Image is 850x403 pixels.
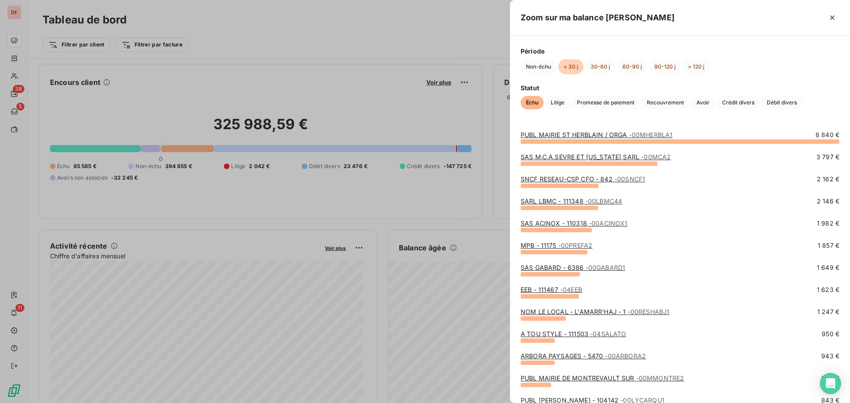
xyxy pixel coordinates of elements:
[558,242,592,249] span: - 00PREFA2
[521,286,582,293] a: EEB - 111467
[590,330,626,338] span: - 04SALATO
[636,374,684,382] span: - 00MMONTRE2
[521,352,646,360] a: ARBORA PAYSAGES - 5470
[589,219,628,227] span: - 00ACINOX1
[817,175,839,184] span: 2 162 €
[521,59,556,74] button: Non-échu
[649,59,681,74] button: 90-120 j
[521,131,672,138] a: PUBL MAIRIE ST HERBLAIN / ORGA
[817,263,839,272] span: 1 649 €
[683,59,710,74] button: > 120 j
[586,264,626,271] span: - 00GABARD1
[521,197,622,205] a: SARL LBMC - 111348
[641,96,689,109] button: Recouvrement
[521,175,645,183] a: SNCF RESEAU-CSP CFO - 842
[585,197,622,205] span: - 00LBMC44
[820,373,841,394] div: Open Intercom Messenger
[614,175,645,183] span: - 00SNCF1
[821,352,839,361] span: 943 €
[521,96,544,109] button: Échu
[521,264,625,271] a: SAS GABARD - 6386
[817,197,839,206] span: 2 146 €
[521,83,839,92] span: Statut
[817,219,839,228] span: 1 982 €
[572,96,640,109] button: Promesse de paiement
[521,153,671,161] a: SAS M.C.A.SEVRE ET [US_STATE] SARL
[629,131,673,138] span: - 00MHERBLA1
[521,242,592,249] a: MPB - 11175
[521,308,669,315] a: NOM LE LOCAL - L'AMARR'HAJ - 1
[521,46,839,56] span: Période
[817,307,839,316] span: 1 247 €
[691,96,715,109] button: Avoir
[817,285,839,294] span: 1 623 €
[628,308,670,315] span: - 00RESHABJ1
[545,96,570,109] button: Litige
[560,286,582,293] span: - 04EEB
[717,96,760,109] button: Crédit divers
[818,241,839,250] span: 1 857 €
[816,153,839,161] span: 3 797 €
[521,219,628,227] a: SAS ACINOX - 110318
[521,330,626,338] a: A TOU STYLE - 111503
[605,352,646,360] span: - 00ARBORA2
[761,96,802,109] button: Débit divers
[822,330,839,338] span: 950 €
[585,59,615,74] button: 30-60 j
[617,59,647,74] button: 60-90 j
[558,59,583,74] button: < 30 j
[521,12,675,24] h5: Zoom sur ma balance [PERSON_NAME]
[815,130,839,139] span: 8 840 €
[521,374,684,382] a: PUBL MAIRIE DE MONTREVAULT SUR
[641,153,671,161] span: - 00MCA2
